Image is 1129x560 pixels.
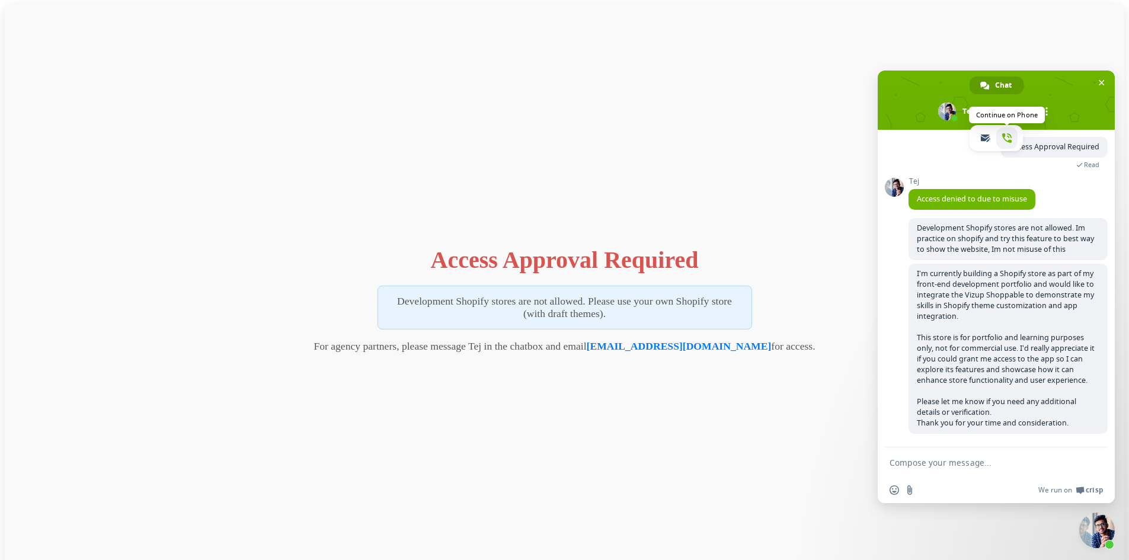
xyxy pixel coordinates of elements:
textarea: Compose your message... [890,457,1077,468]
p: For agency partners, please message Tej in the chatbox and email for access. [314,340,815,353]
span: Send a file [905,485,914,495]
a: phone [996,127,1018,149]
a: [EMAIL_ADDRESS][DOMAIN_NAME] [587,340,772,352]
p: Development Shopify stores are not allowed. Please use your own Shopify store (with draft themes). [378,286,752,329]
span: Access Approval Required [1009,142,1099,152]
span: We run on [1038,485,1072,495]
span: Close chat [1095,76,1108,89]
span: Chat [995,76,1012,94]
span: Tej [909,177,1035,185]
span: Insert an emoji [890,485,899,495]
span: Crisp [1086,485,1103,495]
h1: Access Approval Required [431,246,699,274]
span: I’m currently building a Shopify store as part of my front-end development portfolio and would li... [917,268,1095,428]
div: Close chat [1079,513,1115,548]
div: More channels [1038,104,1054,120]
span: Access denied to due to misuse [917,194,1027,204]
span: Development Shopify stores are not allowed. Im practice on shopify and try this feature to best w... [917,223,1094,254]
a: email [975,127,996,149]
div: Chat [970,76,1024,94]
span: Read [1084,161,1099,169]
a: We run onCrisp [1038,485,1103,495]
